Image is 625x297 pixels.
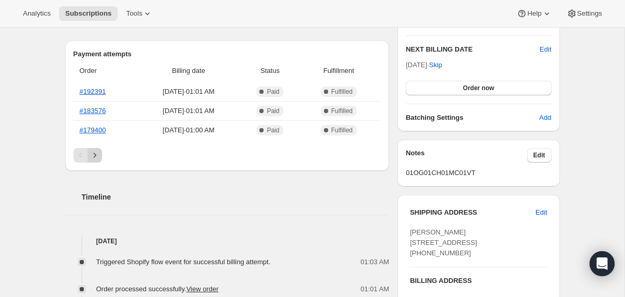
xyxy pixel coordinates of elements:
span: Edit [535,207,547,218]
span: Status [243,66,296,76]
span: [DATE] · [406,61,442,69]
h3: BILLING ADDRESS [410,276,547,286]
span: Tools [126,9,142,18]
span: Fulfilled [331,126,353,134]
span: 01OG01CH01MC01VT [406,168,551,178]
button: Settings [560,6,608,21]
button: Help [510,6,558,21]
span: 01:03 AM [360,257,389,267]
span: Subscriptions [65,9,111,18]
h2: Timeline [82,192,390,202]
th: Order [73,59,137,82]
span: Triggered Shopify flow event for successful billing attempt. [96,258,271,266]
span: [DATE] · 01:01 AM [140,86,238,97]
span: Billing date [140,66,238,76]
h3: Notes [406,148,527,163]
a: #179400 [80,126,106,134]
h4: [DATE] [65,236,390,246]
button: Analytics [17,6,57,21]
span: [DATE] · 01:01 AM [140,106,238,116]
span: Skip [429,60,442,70]
span: Order processed successfully. [96,285,219,293]
button: Edit [527,148,552,163]
span: Fulfilled [331,107,353,115]
span: [DATE] · 01:00 AM [140,125,238,135]
span: Add [539,113,551,123]
span: Paid [267,107,279,115]
button: Edit [540,44,551,55]
a: #192391 [80,88,106,95]
span: Order now [463,84,494,92]
button: Subscriptions [59,6,118,21]
span: Analytics [23,9,51,18]
button: Edit [529,204,553,221]
span: Paid [267,126,279,134]
span: Fulfilled [331,88,353,96]
button: Tools [120,6,159,21]
h2: NEXT BILLING DATE [406,44,540,55]
button: Add [533,109,557,126]
span: Help [527,9,541,18]
span: Fulfillment [303,66,375,76]
a: #183576 [80,107,106,115]
button: Order now [406,81,551,95]
span: Edit [533,151,545,159]
span: [PERSON_NAME] [STREET_ADDRESS] [PHONE_NUMBER] [410,228,477,257]
h3: SHIPPING ADDRESS [410,207,535,218]
span: Settings [577,9,602,18]
nav: Pagination [73,148,381,163]
h6: Batching Settings [406,113,539,123]
button: Next [87,148,102,163]
div: Open Intercom Messenger [590,251,615,276]
h2: Payment attempts [73,49,381,59]
span: Paid [267,88,279,96]
a: View order [186,285,219,293]
span: 01:01 AM [360,284,389,294]
button: Skip [423,57,448,73]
